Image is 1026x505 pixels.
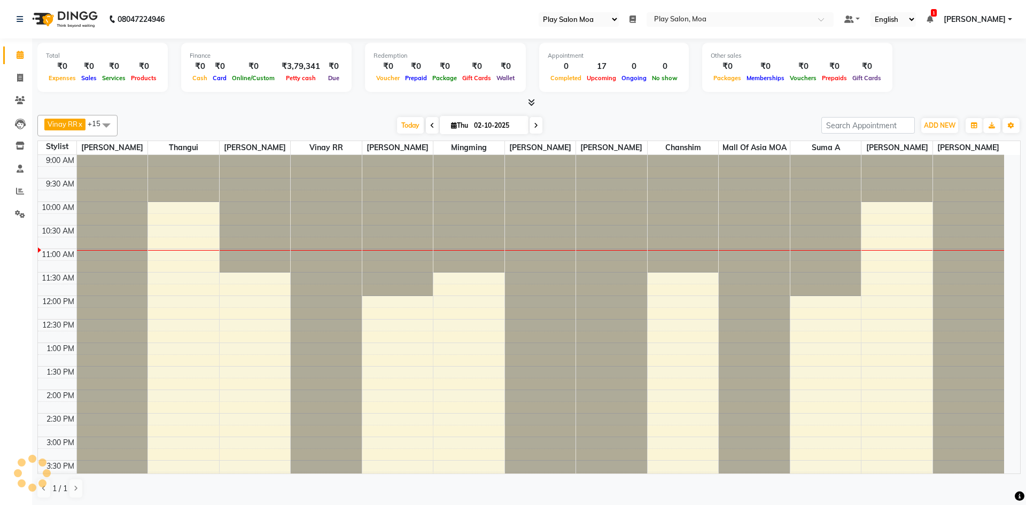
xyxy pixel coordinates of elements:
[44,343,76,354] div: 1:00 PM
[46,74,79,82] span: Expenses
[619,60,649,73] div: 0
[362,141,433,154] span: [PERSON_NAME]
[99,74,128,82] span: Services
[40,249,76,260] div: 11:00 AM
[40,296,76,307] div: 12:00 PM
[46,60,79,73] div: ₹0
[128,74,159,82] span: Products
[118,4,165,34] b: 08047224946
[787,74,819,82] span: Vouchers
[861,141,932,154] span: [PERSON_NAME]
[548,74,584,82] span: Completed
[88,119,108,128] span: +15
[460,60,494,73] div: ₹0
[460,74,494,82] span: Gift Cards
[325,74,342,82] span: Due
[924,121,955,129] span: ADD NEW
[448,121,471,129] span: Thu
[649,74,680,82] span: No show
[40,320,76,331] div: 12:30 PM
[220,141,291,154] span: [PERSON_NAME]
[44,437,76,448] div: 3:00 PM
[77,141,148,154] span: [PERSON_NAME]
[819,74,850,82] span: Prepaids
[229,60,277,73] div: ₹0
[148,141,219,154] span: Thangui
[229,74,277,82] span: Online/Custom
[99,60,128,73] div: ₹0
[79,60,99,73] div: ₹0
[619,74,649,82] span: Ongoing
[494,74,517,82] span: Wallet
[210,74,229,82] span: Card
[933,141,1004,154] span: [PERSON_NAME]
[471,118,524,134] input: 2025-10-02
[44,178,76,190] div: 9:30 AM
[44,367,76,378] div: 1:30 PM
[821,117,915,134] input: Search Appointment
[548,51,680,60] div: Appointment
[44,461,76,472] div: 3:30 PM
[584,74,619,82] span: Upcoming
[711,60,744,73] div: ₹0
[374,51,517,60] div: Redemption
[433,141,504,154] span: mingming
[277,60,324,73] div: ₹3,79,341
[374,74,402,82] span: Voucher
[931,9,937,17] span: 1
[77,120,82,128] a: x
[402,60,430,73] div: ₹0
[402,74,430,82] span: Prepaid
[711,51,884,60] div: Other sales
[397,117,424,134] span: Today
[190,74,210,82] span: Cash
[48,120,77,128] span: Vinay RR
[38,141,76,152] div: Stylist
[505,141,576,154] span: [PERSON_NAME]
[719,141,790,154] span: Mall of Asia MOA
[584,60,619,73] div: 17
[52,483,67,494] span: 1 / 1
[648,141,719,154] span: chanshim
[790,141,861,154] span: Suma A
[576,141,647,154] span: [PERSON_NAME]
[46,51,159,60] div: Total
[190,51,343,60] div: Finance
[944,14,1006,25] span: [PERSON_NAME]
[649,60,680,73] div: 0
[921,118,958,133] button: ADD NEW
[744,74,787,82] span: Memberships
[210,60,229,73] div: ₹0
[40,226,76,237] div: 10:30 AM
[44,390,76,401] div: 2:00 PM
[787,60,819,73] div: ₹0
[850,74,884,82] span: Gift Cards
[430,74,460,82] span: Package
[548,60,584,73] div: 0
[744,60,787,73] div: ₹0
[283,74,318,82] span: Petty cash
[291,141,362,154] span: Vinay RR
[430,60,460,73] div: ₹0
[79,74,99,82] span: Sales
[494,60,517,73] div: ₹0
[40,202,76,213] div: 10:00 AM
[850,60,884,73] div: ₹0
[27,4,100,34] img: logo
[819,60,850,73] div: ₹0
[190,60,210,73] div: ₹0
[927,14,933,24] a: 1
[324,60,343,73] div: ₹0
[711,74,744,82] span: Packages
[44,155,76,166] div: 9:00 AM
[374,60,402,73] div: ₹0
[128,60,159,73] div: ₹0
[40,273,76,284] div: 11:30 AM
[44,414,76,425] div: 2:30 PM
